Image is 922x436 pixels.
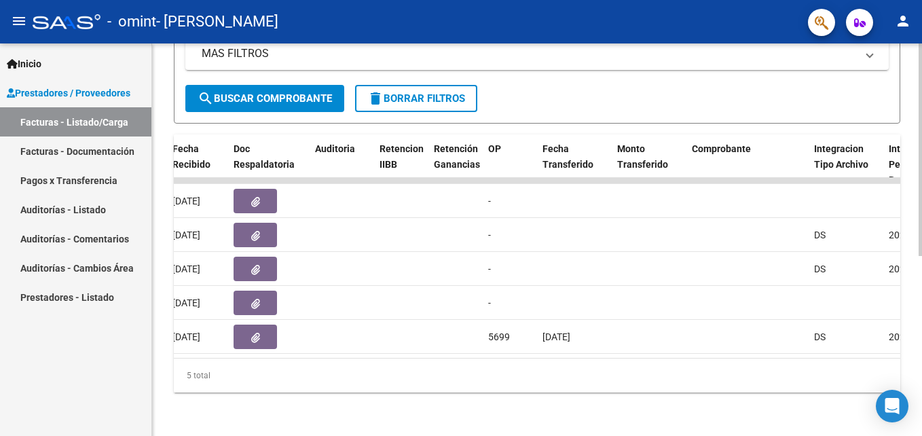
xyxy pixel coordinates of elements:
span: Inicio [7,56,41,71]
datatable-header-cell: Doc Respaldatoria [228,134,310,194]
span: [DATE] [172,230,200,240]
mat-icon: person [895,13,911,29]
mat-panel-title: MAS FILTROS [202,46,856,61]
datatable-header-cell: Fecha Transferido [537,134,612,194]
span: 202507 [889,230,921,240]
span: Monto Transferido [617,143,668,170]
mat-icon: search [198,90,214,107]
mat-expansion-panel-header: MAS FILTROS [185,37,889,70]
div: Open Intercom Messenger [876,390,908,422]
span: - [488,196,491,206]
span: Doc Respaldatoria [234,143,295,170]
datatable-header-cell: Comprobante [686,134,809,194]
span: Fecha Transferido [542,143,593,170]
span: Fecha Recibido [172,143,210,170]
span: DS [814,331,826,342]
mat-icon: delete [367,90,384,107]
span: DS [814,230,826,240]
mat-icon: menu [11,13,27,29]
datatable-header-cell: Retención Ganancias [428,134,483,194]
span: [DATE] [542,331,570,342]
span: Auditoria [315,143,355,154]
span: DS [814,264,826,274]
span: Integracion Tipo Archivo [814,143,868,170]
span: Retención Ganancias [434,143,480,170]
div: 5 total [174,359,900,393]
span: Buscar Comprobante [198,92,332,105]
span: - [488,297,491,308]
span: Retencion IIBB [380,143,424,170]
datatable-header-cell: Auditoria [310,134,374,194]
span: - omint [107,7,156,37]
datatable-header-cell: Integracion Tipo Archivo [809,134,883,194]
button: Borrar Filtros [355,85,477,112]
button: Buscar Comprobante [185,85,344,112]
span: 202505 [889,331,921,342]
span: [DATE] [172,196,200,206]
span: [DATE] [172,264,200,274]
datatable-header-cell: Monto Transferido [612,134,686,194]
span: 5699 [488,331,510,342]
span: OP [488,143,501,154]
span: - [PERSON_NAME] [156,7,278,37]
datatable-header-cell: OP [483,134,537,194]
span: [DATE] [172,297,200,308]
span: 202507 [889,264,921,274]
datatable-header-cell: Retencion IIBB [374,134,428,194]
datatable-header-cell: Fecha Recibido [167,134,228,194]
span: Prestadores / Proveedores [7,86,130,101]
span: Comprobante [692,143,751,154]
span: - [488,264,491,274]
span: [DATE] [172,331,200,342]
span: Borrar Filtros [367,92,465,105]
span: - [488,230,491,240]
